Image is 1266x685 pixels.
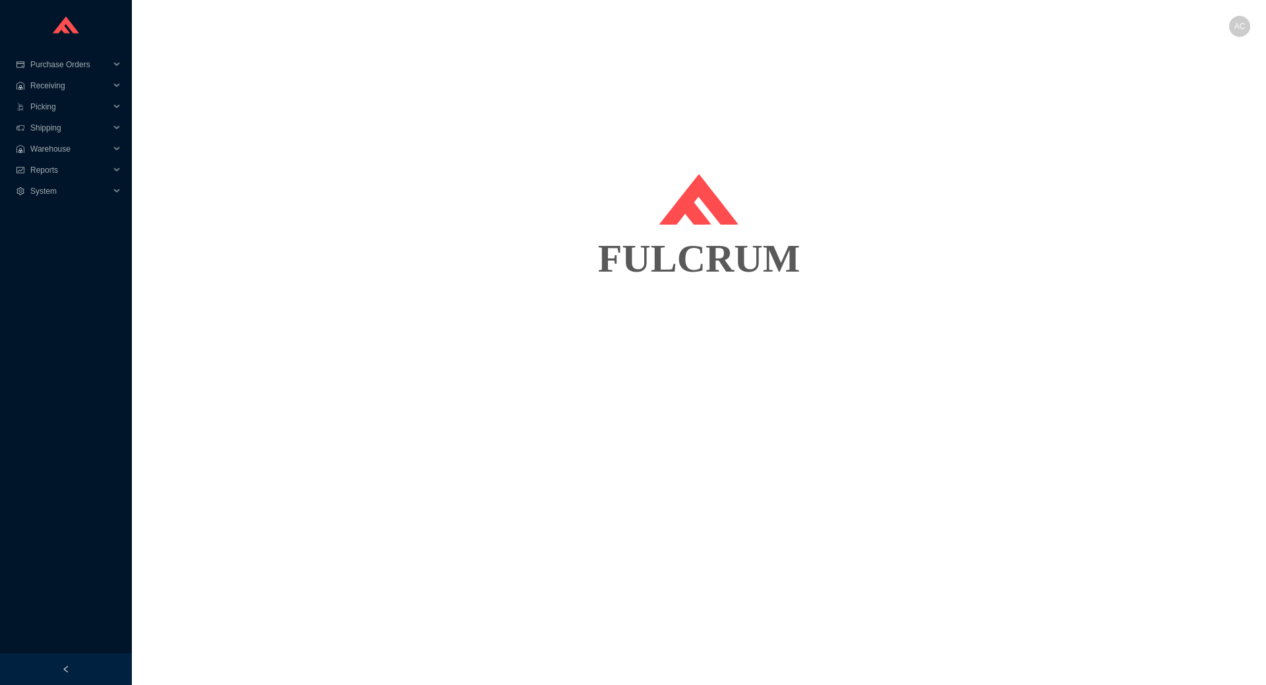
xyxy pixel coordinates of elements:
span: Purchase Orders [30,54,109,75]
span: fund [16,166,25,174]
span: System [30,181,109,202]
div: FULCRUM [148,225,1250,291]
span: Picking [30,96,109,117]
span: setting [16,187,25,195]
span: Reports [30,160,109,181]
span: Warehouse [30,138,109,160]
span: left [62,665,70,673]
span: AC [1234,16,1246,37]
span: Shipping [30,117,109,138]
span: Receiving [30,75,109,96]
span: credit-card [16,61,25,69]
